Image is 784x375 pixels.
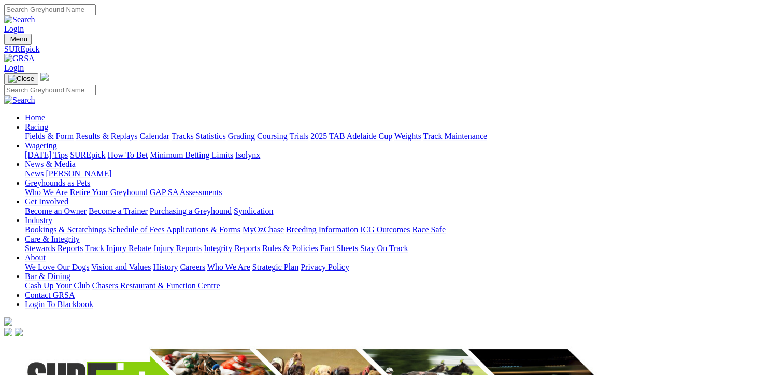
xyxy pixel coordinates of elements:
img: facebook.svg [4,328,12,336]
a: Rules & Policies [262,244,318,253]
a: Breeding Information [286,225,358,234]
a: Track Maintenance [423,132,487,141]
a: Who We Are [207,262,250,271]
a: Trials [289,132,308,141]
a: Wagering [25,141,57,150]
a: Stay On Track [360,244,408,253]
input: Search [4,4,96,15]
button: Toggle navigation [4,34,32,45]
a: Minimum Betting Limits [150,150,233,159]
div: Industry [25,225,780,234]
a: Home [25,113,45,122]
a: Cash Up Your Club [25,281,90,290]
a: [PERSON_NAME] [46,169,111,178]
a: Purchasing a Greyhound [150,206,232,215]
a: Track Injury Rebate [85,244,151,253]
a: Bookings & Scratchings [25,225,106,234]
a: News [25,169,44,178]
a: 2025 TAB Adelaide Cup [310,132,392,141]
a: SUREpick [4,45,780,54]
a: Industry [25,216,52,225]
a: Chasers Restaurant & Function Centre [92,281,220,290]
a: Contact GRSA [25,290,75,299]
img: Search [4,95,35,105]
a: Statistics [196,132,226,141]
a: [DATE] Tips [25,150,68,159]
a: Vision and Values [91,262,151,271]
a: News & Media [25,160,76,169]
input: Search [4,85,96,95]
div: Wagering [25,150,780,160]
a: Care & Integrity [25,234,80,243]
a: Isolynx [235,150,260,159]
a: Login [4,63,24,72]
a: Racing [25,122,48,131]
div: Get Involved [25,206,780,216]
a: History [153,262,178,271]
a: Tracks [172,132,194,141]
span: Menu [10,35,27,43]
a: Login [4,24,24,33]
a: Stewards Reports [25,244,83,253]
a: ICG Outcomes [360,225,410,234]
a: Privacy Policy [301,262,349,271]
a: Login To Blackbook [25,300,93,309]
div: Racing [25,132,780,141]
a: Careers [180,262,205,271]
a: Get Involved [25,197,68,206]
a: Race Safe [412,225,445,234]
a: Retire Your Greyhound [70,188,148,197]
a: Injury Reports [153,244,202,253]
div: About [25,262,780,272]
img: Search [4,15,35,24]
a: Grading [228,132,255,141]
a: Bar & Dining [25,272,70,281]
img: Close [8,75,34,83]
img: GRSA [4,54,35,63]
a: Become a Trainer [89,206,148,215]
a: Schedule of Fees [108,225,164,234]
a: Integrity Reports [204,244,260,253]
a: Who We Are [25,188,68,197]
a: Strategic Plan [252,262,298,271]
a: Results & Replays [76,132,137,141]
a: Fact Sheets [320,244,358,253]
a: Applications & Forms [166,225,240,234]
a: Fields & Form [25,132,74,141]
img: twitter.svg [15,328,23,336]
img: logo-grsa-white.png [4,317,12,326]
a: SUREpick [70,150,105,159]
div: News & Media [25,169,780,178]
a: How To Bet [108,150,148,159]
a: Syndication [234,206,273,215]
a: Greyhounds as Pets [25,178,90,187]
a: Weights [394,132,421,141]
a: Coursing [257,132,288,141]
a: GAP SA Assessments [150,188,222,197]
div: Greyhounds as Pets [25,188,780,197]
a: Become an Owner [25,206,87,215]
a: MyOzChase [243,225,284,234]
img: logo-grsa-white.png [40,73,49,81]
a: Calendar [139,132,169,141]
a: We Love Our Dogs [25,262,89,271]
button: Toggle navigation [4,73,38,85]
div: Care & Integrity [25,244,780,253]
a: About [25,253,46,262]
div: Bar & Dining [25,281,780,290]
